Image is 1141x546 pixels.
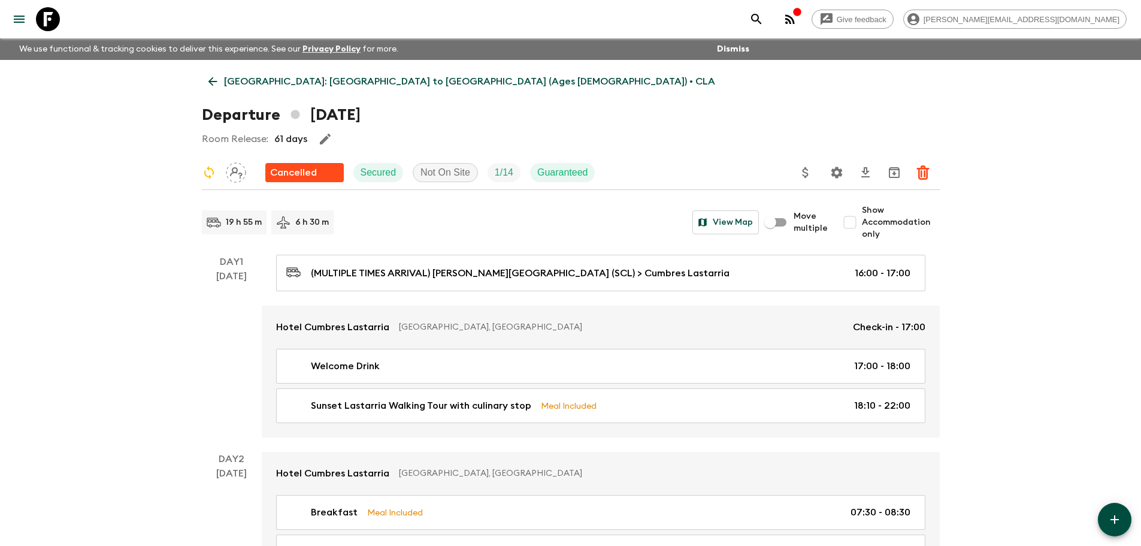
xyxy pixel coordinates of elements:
[224,74,715,89] p: [GEOGRAPHIC_DATA]: [GEOGRAPHIC_DATA] to [GEOGRAPHIC_DATA] (Ages [DEMOGRAPHIC_DATA]) • CLA
[226,166,246,176] span: Assign pack leader
[495,165,513,180] p: 1 / 14
[825,161,849,185] button: Settings
[413,163,478,182] div: Not On Site
[202,255,262,269] p: Day 1
[311,505,358,520] p: Breakfast
[537,165,588,180] p: Guaranteed
[917,15,1126,24] span: [PERSON_NAME][EMAIL_ADDRESS][DOMAIN_NAME]
[854,359,910,373] p: 17:00 - 18:00
[714,41,752,58] button: Dismiss
[311,266,730,280] p: (MULTIPLE TIMES ARRIVAL) [PERSON_NAME][GEOGRAPHIC_DATA] (SCL) > Cumbres Lastarria
[399,321,843,333] p: [GEOGRAPHIC_DATA], [GEOGRAPHIC_DATA]
[202,70,722,93] a: [GEOGRAPHIC_DATA]: [GEOGRAPHIC_DATA] to [GEOGRAPHIC_DATA] (Ages [DEMOGRAPHIC_DATA]) • CLA
[853,320,925,334] p: Check-in - 17:00
[692,210,759,234] button: View Map
[903,10,1127,29] div: [PERSON_NAME][EMAIL_ADDRESS][DOMAIN_NAME]
[302,45,361,53] a: Privacy Policy
[276,495,925,530] a: BreakfastMeal Included07:30 - 08:30
[851,505,910,520] p: 07:30 - 08:30
[262,306,940,349] a: Hotel Cumbres Lastarria[GEOGRAPHIC_DATA], [GEOGRAPHIC_DATA]Check-in - 17:00
[911,161,935,185] button: Delete
[353,163,404,182] div: Secured
[812,10,894,29] a: Give feedback
[882,161,906,185] button: Archive (Completed, Cancelled or Unsynced Departures only)
[361,165,397,180] p: Secured
[794,210,828,234] span: Move multiple
[420,165,470,180] p: Not On Site
[276,349,925,384] a: Welcome Drink17:00 - 18:00
[262,452,940,495] a: Hotel Cumbres Lastarria[GEOGRAPHIC_DATA], [GEOGRAPHIC_DATA]
[276,388,925,423] a: Sunset Lastarria Walking Tour with culinary stopMeal Included18:10 - 22:00
[226,216,262,228] p: 19 h 55 m
[367,506,423,519] p: Meal Included
[7,7,31,31] button: menu
[14,38,403,60] p: We use functional & tracking cookies to deliver this experience. See our for more.
[794,161,818,185] button: Update Price, Early Bird Discount and Costs
[854,399,910,413] p: 18:10 - 22:00
[830,15,893,24] span: Give feedback
[295,216,329,228] p: 6 h 30 m
[399,467,916,479] p: [GEOGRAPHIC_DATA], [GEOGRAPHIC_DATA]
[202,132,268,146] p: Room Release:
[311,359,380,373] p: Welcome Drink
[202,165,216,180] svg: Sync Required - Changes detected
[202,452,262,466] p: Day 2
[216,269,247,438] div: [DATE]
[202,103,361,127] h1: Departure [DATE]
[274,132,307,146] p: 61 days
[744,7,768,31] button: search adventures
[862,204,940,240] span: Show Accommodation only
[265,163,344,182] div: Flash Pack cancellation
[311,399,531,413] p: Sunset Lastarria Walking Tour with culinary stop
[541,399,597,412] p: Meal Included
[276,320,389,334] p: Hotel Cumbres Lastarria
[488,163,520,182] div: Trip Fill
[276,466,389,481] p: Hotel Cumbres Lastarria
[270,165,317,180] p: Cancelled
[276,255,925,291] a: (MULTIPLE TIMES ARRIVAL) [PERSON_NAME][GEOGRAPHIC_DATA] (SCL) > Cumbres Lastarria16:00 - 17:00
[855,266,910,280] p: 16:00 - 17:00
[854,161,877,185] button: Download CSV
